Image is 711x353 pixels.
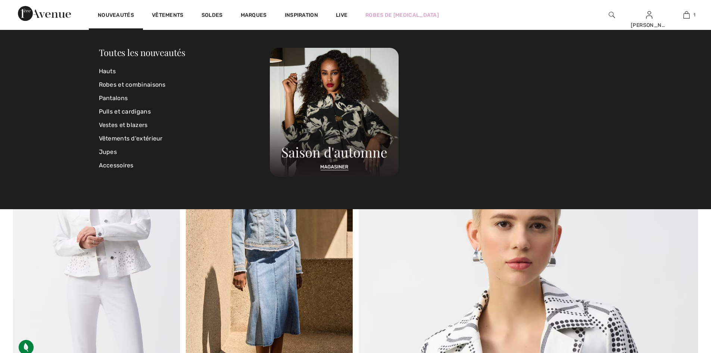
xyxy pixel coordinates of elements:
[99,92,270,105] a: Pantalons
[270,48,399,177] img: 250821122534_c806f1ead8477.jpg
[99,118,270,132] a: Vestes et blazers
[99,132,270,145] a: Vêtements d'extérieur
[99,65,270,78] a: Hauts
[683,10,690,19] img: Mon panier
[646,11,652,18] a: Se connecter
[365,11,439,19] a: Robes de [MEDICAL_DATA]
[99,105,270,118] a: Pulls et cardigans
[609,10,615,19] img: recherche
[99,145,270,159] a: Jupes
[668,10,705,19] a: 1
[99,46,185,58] a: Toutes les nouveautés
[99,159,270,172] a: Accessoires
[664,297,704,316] iframe: Ouvre un widget dans lequel vous pouvez trouver plus d’informations
[646,10,652,19] img: Mes infos
[336,11,347,19] a: Live
[631,21,667,29] div: [PERSON_NAME]
[99,78,270,92] a: Robes et combinaisons
[152,12,184,20] a: Vêtements
[285,12,318,20] span: Inspiration
[18,6,71,21] img: 1ère Avenue
[98,12,134,20] a: Nouveautés
[693,12,695,18] span: 1
[241,12,267,20] a: Marques
[202,12,223,20] a: Soldes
